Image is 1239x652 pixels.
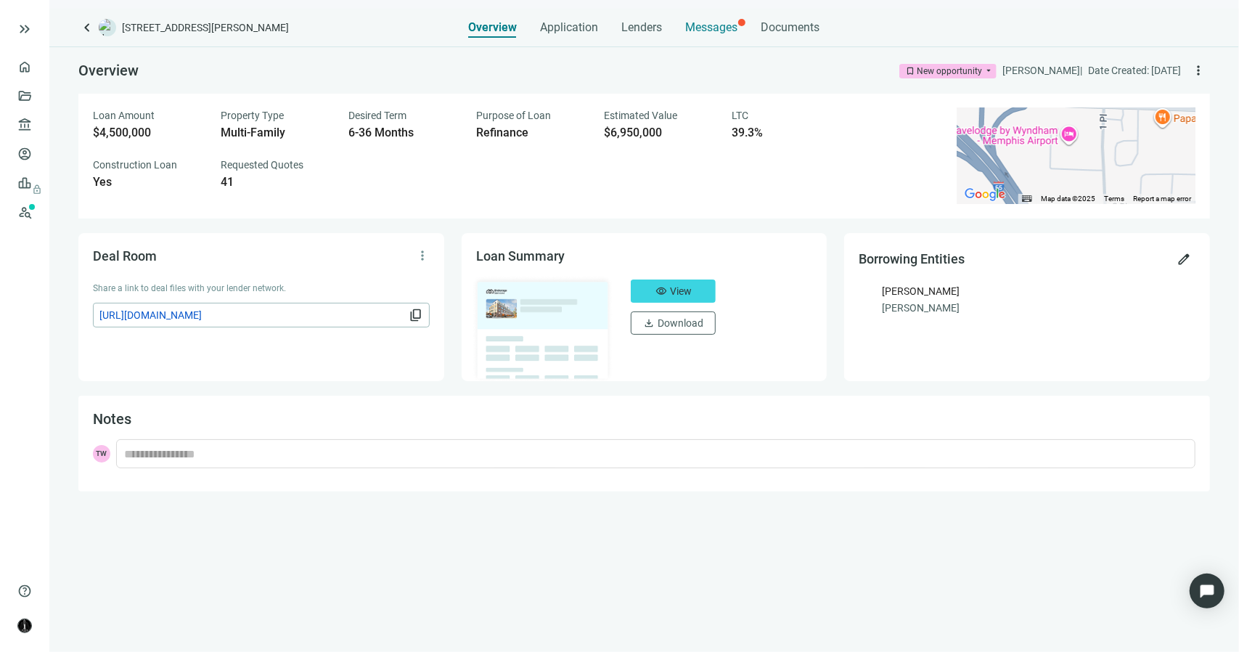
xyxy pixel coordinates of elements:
div: [PERSON_NAME] [882,300,1195,316]
div: $4,500,000 [93,126,203,140]
span: Download [658,317,703,329]
div: [PERSON_NAME] [882,283,960,299]
span: visibility [655,285,667,297]
span: download [643,317,655,329]
a: keyboard_arrow_left [78,19,96,36]
span: Desired Term [348,110,406,121]
span: Deal Room [93,248,157,264]
span: Overview [78,62,139,79]
span: Construction Loan [93,159,177,171]
span: more_vert [415,248,430,263]
span: Loan Amount [93,110,155,121]
div: Date Created: [DATE] [1088,62,1181,78]
span: edit [1177,252,1191,266]
span: View [670,285,692,297]
img: Google [961,185,1009,204]
span: [STREET_ADDRESS][PERSON_NAME] [122,20,289,35]
span: TW [93,445,110,462]
span: [URL][DOMAIN_NAME] [99,307,406,323]
span: Estimated Value [604,110,677,121]
div: 41 [221,175,331,190]
span: help [17,584,32,598]
a: Terms (opens in new tab) [1104,195,1124,203]
a: Report a map error [1133,195,1191,203]
span: Share a link to deal files with your lender network. [93,283,286,293]
button: keyboard_double_arrow_right [16,20,33,38]
div: 39.3% [732,126,842,140]
button: downloadDownload [631,311,716,335]
span: Overview [469,20,518,35]
div: $6,950,000 [604,126,714,140]
span: Map data ©2025 [1041,195,1095,203]
img: dealOverviewImg [472,275,614,383]
div: Yes [93,175,203,190]
img: deal-logo [99,19,116,36]
div: Open Intercom Messenger [1190,574,1224,608]
button: Keyboard shortcuts [1022,194,1032,204]
div: Multi-Family [221,126,331,140]
span: Lenders [622,20,663,35]
span: Requested Quotes [221,159,303,171]
div: New opportunity [917,64,982,78]
span: content_copy [409,308,423,322]
div: Refinance [476,126,586,140]
span: Notes [93,410,131,428]
button: more_vert [1187,59,1210,82]
button: edit [1172,248,1195,271]
img: avatar [18,619,31,632]
div: [PERSON_NAME] | [1002,62,1082,78]
span: Borrowing Entities [859,251,965,266]
a: Open this area in Google Maps (opens a new window) [961,185,1009,204]
span: Purpose of Loan [476,110,551,121]
span: Loan Summary [476,248,565,264]
span: bookmark [905,66,915,76]
span: LTC [732,110,748,121]
span: Application [541,20,599,35]
span: Messages [686,20,738,34]
div: 6-36 Months [348,126,459,140]
span: Documents [761,20,820,35]
span: more_vert [1191,63,1206,78]
span: Property Type [221,110,284,121]
button: visibilityView [631,280,716,303]
button: more_vert [411,244,434,267]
